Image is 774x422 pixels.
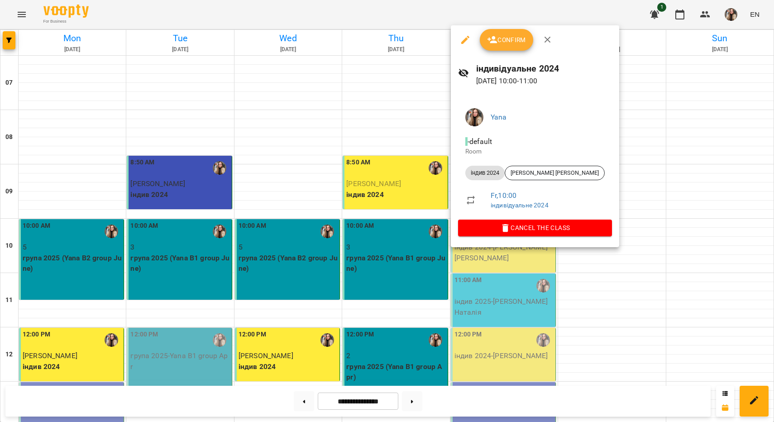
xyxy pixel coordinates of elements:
[465,147,605,156] p: Room
[487,34,526,45] span: Confirm
[465,108,483,126] img: ff8a976e702017e256ed5c6ae80139e5.jpg
[476,76,612,86] p: [DATE] 10:00 - 11:00
[491,201,549,209] a: індивідуальне 2024
[476,62,612,76] h6: індивідуальне 2024
[465,222,605,233] span: Cancel the class
[505,169,604,177] span: [PERSON_NAME] [PERSON_NAME]
[491,191,516,200] a: Fr , 10:00
[465,169,505,177] span: індив 2024
[480,29,533,51] button: Confirm
[458,220,612,236] button: Cancel the class
[465,137,494,146] span: - default
[505,166,605,180] div: [PERSON_NAME] [PERSON_NAME]
[491,113,507,121] a: Yana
